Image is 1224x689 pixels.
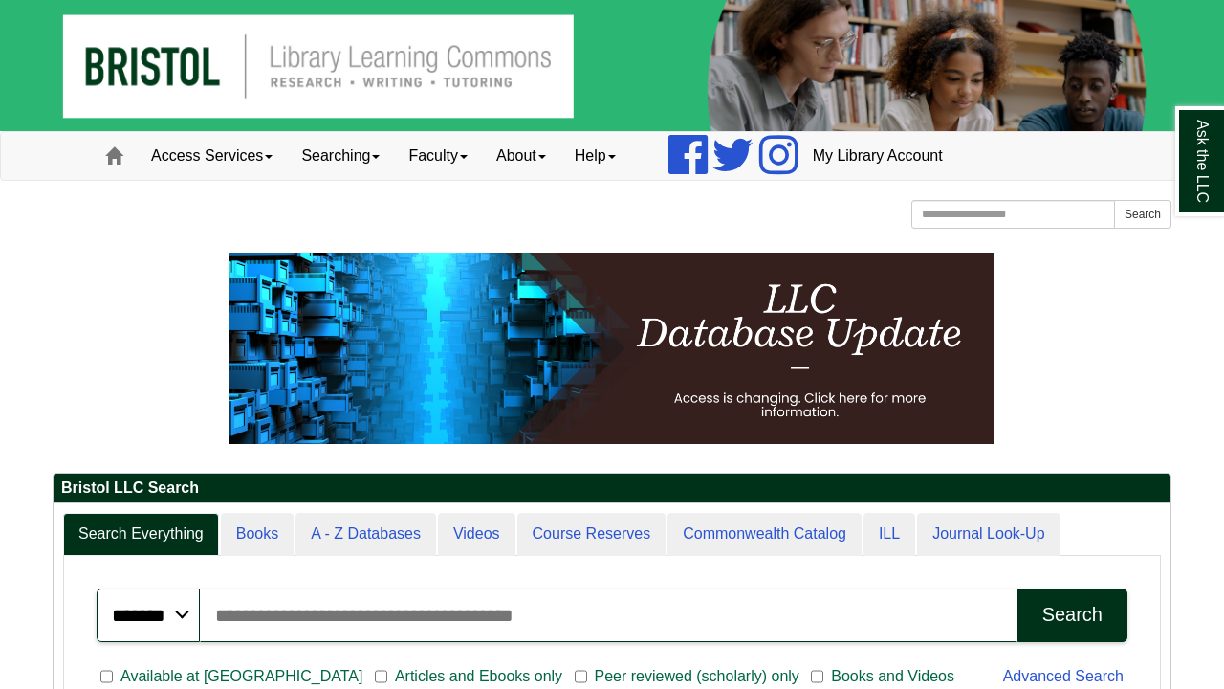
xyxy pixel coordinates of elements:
[587,665,807,688] span: Peer reviewed (scholarly) only
[517,513,667,556] a: Course Reserves
[387,665,570,688] span: Articles and Ebooks only
[137,132,287,180] a: Access Services
[394,132,482,180] a: Faculty
[482,132,560,180] a: About
[917,513,1060,556] a: Journal Look-Up
[438,513,515,556] a: Videos
[100,668,113,685] input: Available at [GEOGRAPHIC_DATA]
[575,668,587,685] input: Peer reviewed (scholarly) only
[287,132,394,180] a: Searching
[113,665,370,688] span: Available at [GEOGRAPHIC_DATA]
[1042,604,1103,626] div: Search
[823,665,962,688] span: Books and Videos
[560,132,630,180] a: Help
[811,668,823,685] input: Books and Videos
[375,668,387,685] input: Articles and Ebooks only
[798,132,957,180] a: My Library Account
[221,513,294,556] a: Books
[1017,589,1127,642] button: Search
[667,513,862,556] a: Commonwealth Catalog
[63,513,219,556] a: Search Everything
[229,253,994,444] img: HTML tutorial
[1003,668,1124,684] a: Advanced Search
[1114,200,1171,229] button: Search
[54,474,1170,503] h2: Bristol LLC Search
[863,513,915,556] a: ILL
[295,513,436,556] a: A - Z Databases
